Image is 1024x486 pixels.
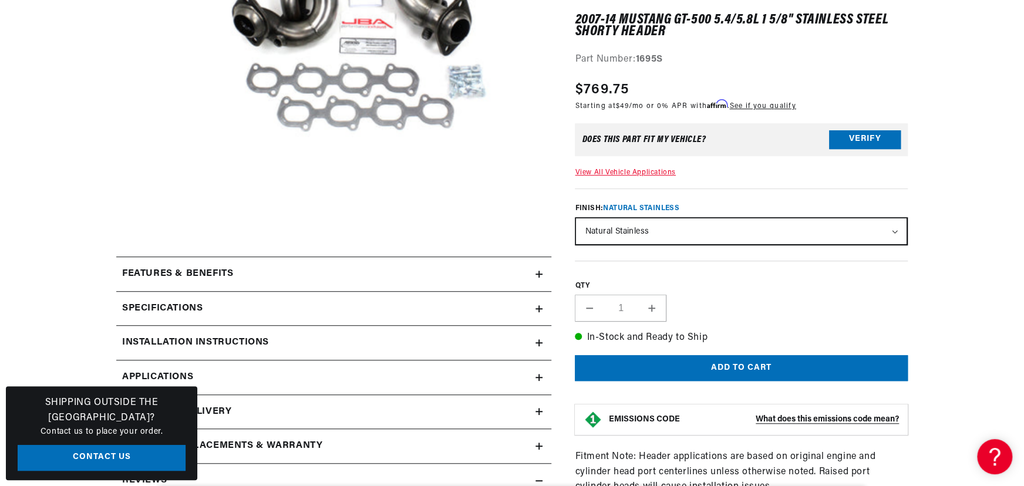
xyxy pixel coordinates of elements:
button: EMISSIONS CODEWhat does this emissions code mean? [608,414,899,425]
div: Part Number: [575,53,908,68]
label: QTY [575,282,908,292]
span: $49 [616,103,629,110]
h2: Installation instructions [122,335,269,350]
h2: Returns, Replacements & Warranty [122,438,322,454]
p: In-Stock and Ready to Ship [575,330,908,346]
a: Applications [116,360,551,395]
summary: Specifications [116,292,551,326]
strong: 1695S [636,55,663,65]
span: Applications [122,370,193,385]
h2: Specifications [122,301,203,316]
strong: EMISSIONS CODE [608,415,679,424]
button: Verify [829,130,901,149]
span: $769.75 [575,79,629,100]
p: Contact us to place your order. [18,426,186,438]
button: Add to cart [575,355,908,382]
summary: Features & Benefits [116,257,551,291]
p: Starting at /mo or 0% APR with . [575,100,796,112]
summary: Shipping & Delivery [116,395,551,429]
a: See if you qualify - Learn more about Affirm Financing (opens in modal) [729,103,796,110]
span: Natural Stainless [603,205,679,212]
img: Emissions code [584,410,602,429]
span: Affirm [707,100,727,109]
h1: 2007-14 Mustang GT-500 5.4/5.8L 1 5/8" Stainless Steel Shorty Header [575,14,908,38]
summary: Returns, Replacements & Warranty [116,429,551,463]
a: Contact Us [18,445,186,471]
div: Does This part fit My vehicle? [582,135,706,144]
summary: Installation instructions [116,326,551,360]
h3: Shipping Outside the [GEOGRAPHIC_DATA]? [18,396,186,426]
strong: What does this emissions code mean? [756,415,899,424]
h2: Features & Benefits [122,266,233,282]
label: Finish: [575,204,908,214]
a: View All Vehicle Applications [575,169,675,176]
